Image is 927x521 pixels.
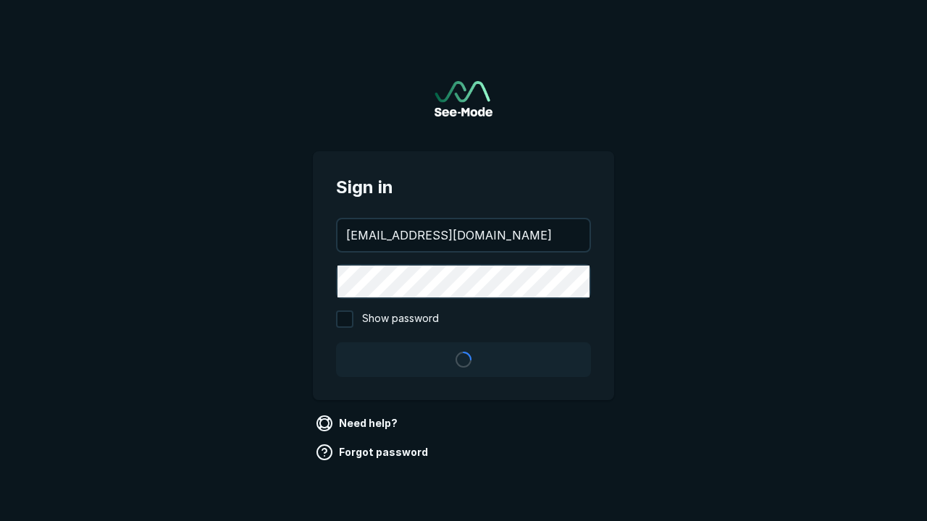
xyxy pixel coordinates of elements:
span: Show password [362,310,439,328]
a: Go to sign in [435,81,492,117]
a: Need help? [313,412,403,435]
input: your@email.com [337,219,590,251]
span: Sign in [336,174,591,200]
a: Forgot password [313,441,434,464]
img: See-Mode Logo [435,81,492,117]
